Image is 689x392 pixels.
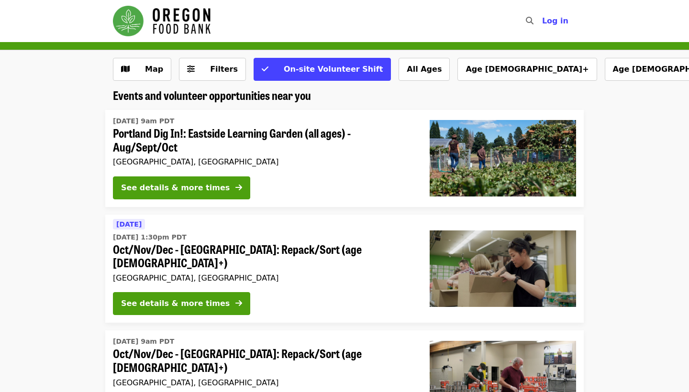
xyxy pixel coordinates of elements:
[105,110,584,207] a: See details for "Portland Dig In!: Eastside Learning Garden (all ages) - Aug/Sept/Oct"
[113,87,311,103] span: Events and volunteer opportunities near you
[113,347,414,374] span: Oct/Nov/Dec - [GEOGRAPHIC_DATA]: Repack/Sort (age [DEMOGRAPHIC_DATA]+)
[179,58,246,81] button: Filters (0 selected)
[113,157,414,166] div: [GEOGRAPHIC_DATA], [GEOGRAPHIC_DATA]
[526,16,533,25] i: search icon
[284,65,383,74] span: On-site Volunteer Shift
[235,183,242,192] i: arrow-right icon
[116,220,142,228] span: [DATE]
[539,10,547,33] input: Search
[113,378,414,387] div: [GEOGRAPHIC_DATA], [GEOGRAPHIC_DATA]
[121,182,230,194] div: See details & more times
[187,65,195,74] i: sliders-h icon
[542,16,568,25] span: Log in
[121,65,130,74] i: map icon
[113,6,211,36] img: Oregon Food Bank - Home
[113,337,174,347] time: [DATE] 9am PDT
[113,126,414,154] span: Portland Dig In!: Eastside Learning Garden (all ages) - Aug/Sept/Oct
[457,58,597,81] button: Age [DEMOGRAPHIC_DATA]+
[430,120,576,196] img: Portland Dig In!: Eastside Learning Garden (all ages) - Aug/Sept/Oct organized by Oregon Food Bank
[430,230,576,307] img: Oct/Nov/Dec - Portland: Repack/Sort (age 8+) organized by Oregon Food Bank
[113,116,174,126] time: [DATE] 9am PDT
[399,58,450,81] button: All Ages
[113,292,250,315] button: See details & more times
[113,273,414,283] div: [GEOGRAPHIC_DATA], [GEOGRAPHIC_DATA]
[262,65,268,74] i: check icon
[210,65,238,74] span: Filters
[121,298,230,309] div: See details & more times
[235,299,242,308] i: arrow-right icon
[534,11,576,31] button: Log in
[113,176,250,199] button: See details & more times
[113,58,171,81] button: Show map view
[113,232,187,242] time: [DATE] 1:30pm PDT
[113,242,414,270] span: Oct/Nov/Dec - [GEOGRAPHIC_DATA]: Repack/Sort (age [DEMOGRAPHIC_DATA]+)
[145,65,163,74] span: Map
[254,58,391,81] button: On-site Volunteer Shift
[105,215,584,323] a: See details for "Oct/Nov/Dec - Portland: Repack/Sort (age 8+)"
